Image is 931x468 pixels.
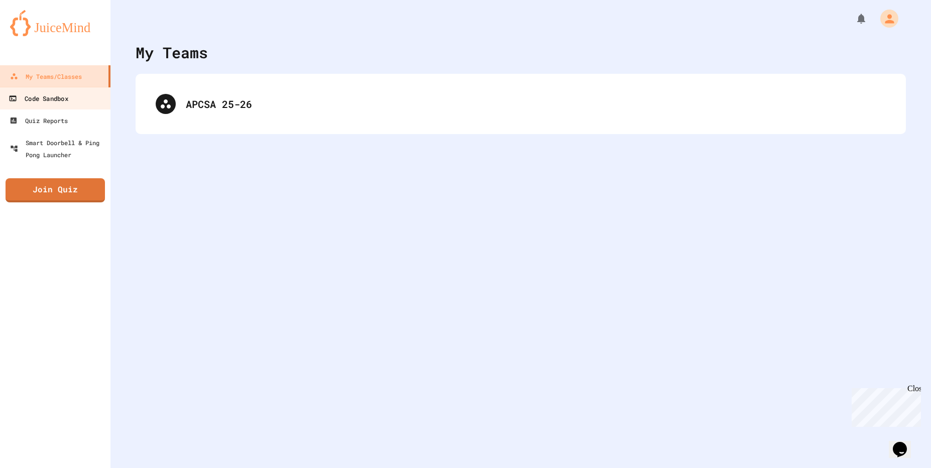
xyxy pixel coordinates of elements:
div: My Teams/Classes [10,70,82,82]
iframe: chat widget [848,384,921,427]
a: Join Quiz [6,178,105,202]
div: APCSA 25-26 [146,84,896,124]
img: logo-orange.svg [10,10,100,36]
div: My Account [870,7,901,30]
div: My Teams [136,41,208,64]
div: My Notifications [837,10,870,27]
div: Code Sandbox [9,92,68,105]
div: APCSA 25-26 [186,96,886,111]
div: Quiz Reports [10,114,68,127]
div: Chat with us now!Close [4,4,69,64]
iframe: chat widget [889,428,921,458]
div: Smart Doorbell & Ping Pong Launcher [10,137,106,161]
